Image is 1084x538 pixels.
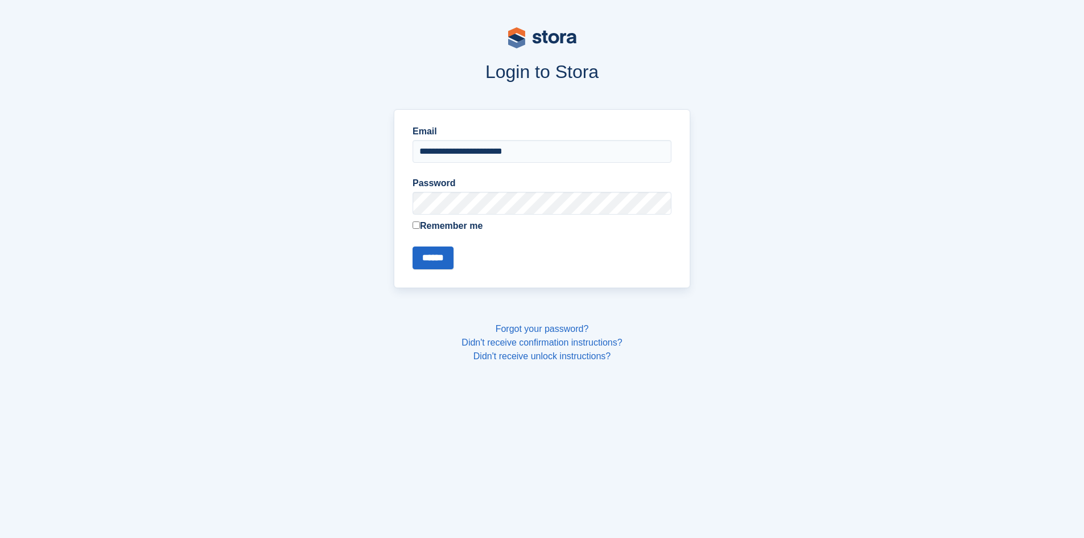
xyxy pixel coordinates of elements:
[413,219,671,233] label: Remember me
[496,324,589,334] a: Forgot your password?
[413,176,671,190] label: Password
[461,338,622,347] a: Didn't receive confirmation instructions?
[508,27,576,48] img: stora-logo-53a41332b3708ae10de48c4981b4e9114cc0af31d8433b30ea865607fb682f29.svg
[413,221,420,229] input: Remember me
[473,351,611,361] a: Didn't receive unlock instructions?
[413,125,671,138] label: Email
[177,61,908,82] h1: Login to Stora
